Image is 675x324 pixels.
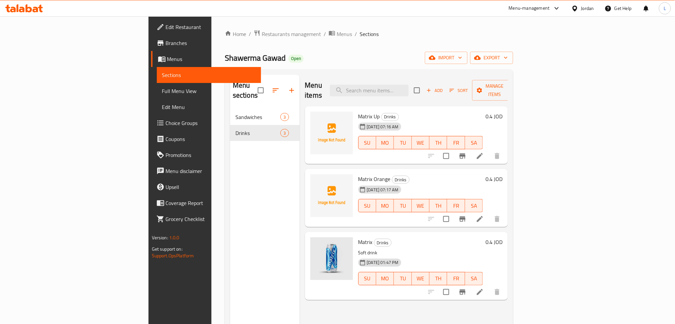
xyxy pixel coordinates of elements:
span: Matrix Orange [358,174,391,184]
button: WE [412,136,430,149]
span: Drinks [374,239,391,247]
span: import [430,54,462,62]
span: Select to update [439,149,453,163]
span: SA [468,201,480,211]
span: Manage items [478,82,511,99]
span: WE [415,274,427,283]
button: SU [358,272,376,285]
span: Choice Groups [166,119,256,127]
a: Coupons [151,131,261,147]
button: delete [489,148,505,164]
a: Coverage Report [151,195,261,211]
span: TU [397,138,409,148]
span: Sort sections [268,82,284,98]
a: Restaurants management [254,30,321,38]
a: Grocery Checklist [151,211,261,227]
a: Edit menu item [476,152,484,160]
div: Menu-management [509,4,550,12]
span: FR [450,138,462,148]
span: Select to update [439,212,453,226]
span: Drinks [382,113,399,121]
span: 1.0.0 [169,233,179,242]
p: Soft drink [358,249,483,257]
button: TH [430,136,447,149]
a: Edit menu item [476,215,484,223]
span: Add item [424,85,445,96]
button: Branch-specific-item [455,284,471,300]
button: delete [489,284,505,300]
span: Coupons [166,135,256,143]
span: MO [379,138,391,148]
span: SU [361,138,374,148]
button: Branch-specific-item [455,211,471,227]
div: Drinks3 [230,125,300,141]
span: Select to update [439,285,453,299]
span: Coverage Report [166,199,256,207]
div: Sandwiches3 [230,109,300,125]
span: Open [288,56,304,61]
button: WE [412,199,430,212]
span: TH [432,201,445,211]
span: MO [379,274,391,283]
span: Branches [166,39,256,47]
button: export [470,52,513,64]
span: Edit Menu [162,103,256,111]
button: FR [447,136,465,149]
span: Menus [167,55,256,63]
button: Add [424,85,445,96]
button: TU [394,199,412,212]
button: Sort [448,85,470,96]
a: Menus [151,51,261,67]
input: search [330,85,409,96]
button: SA [465,136,483,149]
span: MO [379,201,391,211]
a: Upsell [151,179,261,195]
span: 3 [281,130,288,136]
a: Menu disclaimer [151,163,261,179]
img: Matrix Orange [310,174,353,217]
span: Promotions [166,151,256,159]
span: TH [432,274,445,283]
button: WE [412,272,430,285]
span: Matrix Up [358,111,380,121]
div: Jordan [581,5,594,12]
span: SU [361,201,374,211]
li: / [355,30,357,38]
div: Drinks [374,239,392,247]
span: Menu disclaimer [166,167,256,175]
a: Edit Menu [157,99,261,115]
span: Add [426,87,444,94]
span: [DATE] 07:17 AM [364,187,401,193]
nav: breadcrumb [225,30,513,38]
span: Select all sections [254,83,268,97]
span: Drinks [235,129,280,137]
div: Open [288,55,304,63]
button: TH [430,199,447,212]
span: Grocery Checklist [166,215,256,223]
a: Edit menu item [476,288,484,296]
div: Drinks [392,176,410,184]
span: Edit Restaurant [166,23,256,31]
button: TH [430,272,447,285]
a: Promotions [151,147,261,163]
span: Sections [360,30,379,38]
button: import [425,52,468,64]
a: Full Menu View [157,83,261,99]
span: Sort items [445,85,472,96]
span: Sections [162,71,256,79]
h6: 0.4 JOD [486,112,503,121]
span: Version: [152,233,168,242]
span: Restaurants management [262,30,321,38]
button: TU [394,136,412,149]
nav: Menu sections [230,106,300,144]
span: TU [397,274,409,283]
button: FR [447,272,465,285]
a: Sections [157,67,261,83]
h6: 0.4 JOD [486,174,503,184]
a: Menus [329,30,352,38]
span: WE [415,201,427,211]
div: items [280,113,289,121]
span: Full Menu View [162,87,256,95]
span: Select section [410,83,424,97]
a: Support.OpsPlatform [152,251,194,260]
